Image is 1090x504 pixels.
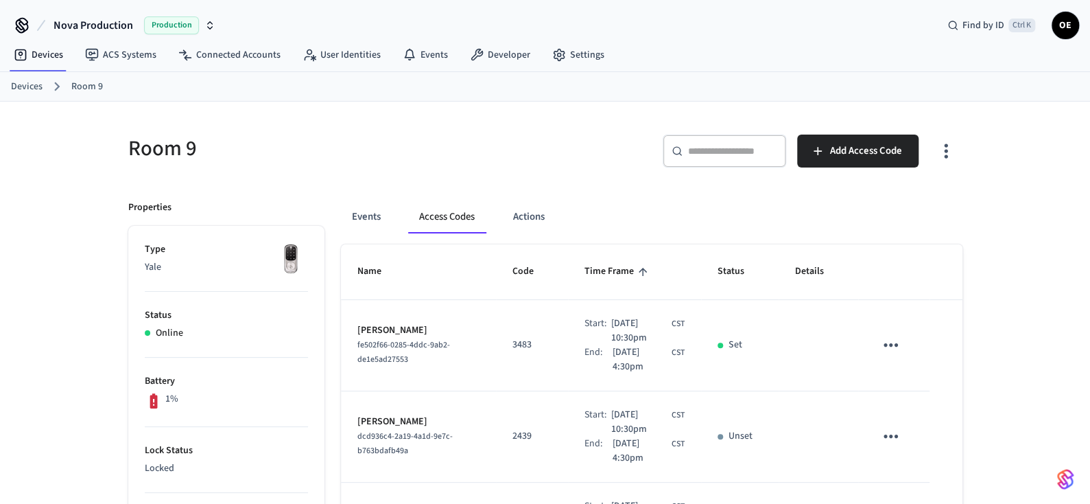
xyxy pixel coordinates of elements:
[795,261,842,282] span: Details
[341,201,392,233] button: Events
[584,261,652,282] span: Time Frame
[797,135,919,168] button: Add Access Code
[128,201,171,215] p: Properties
[357,323,480,338] p: [PERSON_NAME]
[1008,19,1035,32] span: Ctrl K
[612,437,669,466] span: [DATE] 4:30pm
[341,201,962,233] div: ant example
[71,80,103,94] a: Room 9
[145,444,308,458] p: Lock Status
[54,17,133,34] span: Nova Production
[357,431,453,457] span: dcd936c4-2a19-4a1d-9e7c-b763bdafb49a
[357,339,450,365] span: fe502f66-0285-4ddc-9ab2-de1e5ad27553
[145,242,308,257] p: Type
[145,374,308,389] p: Battery
[3,43,74,67] a: Devices
[11,80,43,94] a: Devices
[144,16,199,34] span: Production
[74,43,167,67] a: ACS Systems
[502,201,556,233] button: Actions
[167,43,292,67] a: Connected Accounts
[672,438,685,450] span: CST
[612,345,685,374] div: Asia/Shanghai
[408,201,486,233] button: Access Codes
[728,429,753,444] p: Unset
[612,345,669,374] span: [DATE] 4:30pm
[830,142,902,160] span: Add Access Code
[156,326,183,341] p: Online
[672,318,685,330] span: CST
[145,308,308,323] p: Status
[672,409,685,422] span: CST
[274,242,308,277] img: Yale Assure Touchscreen Wifi Smart Lock, Satin Nickel, Front
[1052,12,1079,39] button: OE
[612,437,685,466] div: Asia/Shanghai
[584,437,612,466] div: End:
[962,19,1004,32] span: Find by ID
[718,261,762,282] span: Status
[392,43,459,67] a: Events
[357,415,480,429] p: [PERSON_NAME]
[672,347,685,359] span: CST
[611,317,669,345] span: [DATE] 10:30pm
[584,345,612,374] div: End:
[584,408,611,437] div: Start:
[584,317,611,345] div: Start:
[357,261,399,282] span: Name
[1053,13,1078,38] span: OE
[512,338,552,352] p: 3483
[728,338,742,352] p: Set
[459,43,541,67] a: Developer
[292,43,392,67] a: User Identities
[611,408,685,437] div: Asia/Shanghai
[611,317,685,345] div: Asia/Shanghai
[541,43,615,67] a: Settings
[512,429,552,444] p: 2439
[936,13,1046,38] div: Find by IDCtrl K
[1057,468,1074,490] img: SeamLogoGradient.69752ec5.svg
[512,261,552,282] span: Code
[165,392,178,406] p: 1%
[128,135,537,163] h5: Room 9
[145,260,308,275] p: Yale
[611,408,669,437] span: [DATE] 10:30pm
[145,461,308,476] p: Locked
